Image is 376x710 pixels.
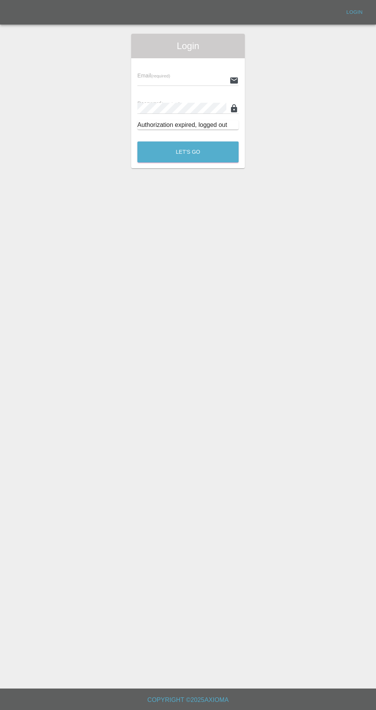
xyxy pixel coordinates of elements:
[342,7,367,18] a: Login
[137,100,180,107] span: Password
[137,120,239,130] div: Authorization expired, logged out
[137,141,239,163] button: Let's Go
[137,40,239,52] span: Login
[151,74,170,78] small: (required)
[137,72,170,79] span: Email
[162,102,181,106] small: (required)
[6,695,370,705] h6: Copyright © 2025 Axioma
